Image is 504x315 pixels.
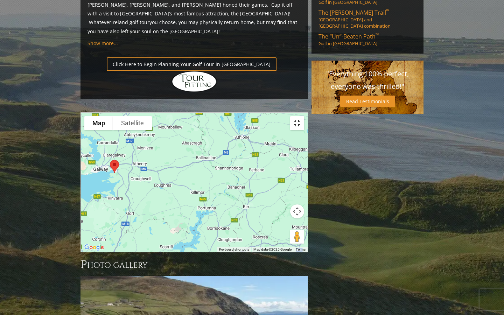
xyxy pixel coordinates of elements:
[376,32,379,38] sup: ™
[84,116,113,130] button: Show street map
[107,57,276,71] a: Click Here to Begin Planning Your Golf Tour in [GEOGRAPHIC_DATA]
[318,9,416,29] a: The [PERSON_NAME] Trail™[GEOGRAPHIC_DATA] and [GEOGRAPHIC_DATA] combination
[113,116,152,130] button: Show satellite imagery
[171,71,217,92] img: Hidden Links
[253,247,292,251] span: Map data ©2025 Google
[111,19,149,26] a: Ireland golf tour
[83,243,106,252] img: Google
[290,204,304,218] button: Map camera controls
[296,247,306,251] a: Terms (opens in new tab)
[290,116,304,130] button: Toggle fullscreen view
[290,230,304,244] button: Drag Pegman onto the map to open Street View
[87,40,118,47] a: Show more...
[318,9,389,16] span: The [PERSON_NAME] Trail
[318,33,379,40] span: The “Un”-Beaten Path
[386,8,389,14] sup: ™
[318,68,416,93] p: "Everything 100% perfect, everyone was thrilled!"
[318,33,416,47] a: The “Un”-Beaten Path™Golf in [GEOGRAPHIC_DATA]
[340,96,395,107] a: Read Testimonials
[83,243,106,252] a: Open this area in Google Maps (opens a new window)
[219,247,249,252] button: Keyboard shortcuts
[80,258,308,272] h3: Photo Gallery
